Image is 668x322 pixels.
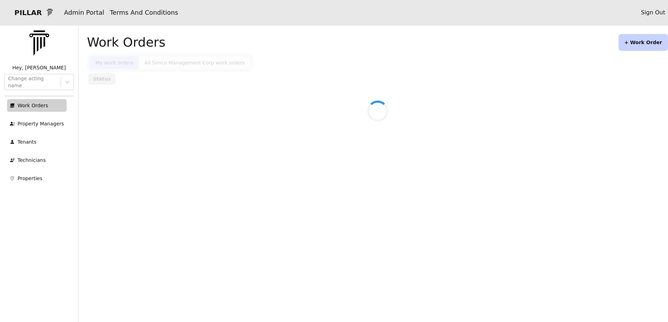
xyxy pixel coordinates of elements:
[7,154,67,166] a: Technicians
[7,136,67,148] a: Tenants
[110,9,178,16] a: Terms And Conditions
[9,8,42,18] p: PILLAR
[64,9,104,16] a: Admin Portal
[7,117,67,130] a: Property Managers
[3,4,61,21] a: PILLAR
[18,138,36,145] p: Tenants
[22,26,57,61] img: PILLAR
[4,64,74,71] p: Hey, [PERSON_NAME]
[7,99,67,112] a: Work Orders
[7,172,67,185] a: Properties
[18,102,48,109] p: Work Orders
[8,75,57,89] div: Change acting name
[18,120,64,127] p: Property Managers
[45,7,55,18] img: 1
[18,175,42,182] p: Properties
[641,8,665,17] a: Sign Out
[619,34,668,51] button: + Work Order
[18,157,46,164] p: Technicians
[87,35,166,49] h1: Work Orders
